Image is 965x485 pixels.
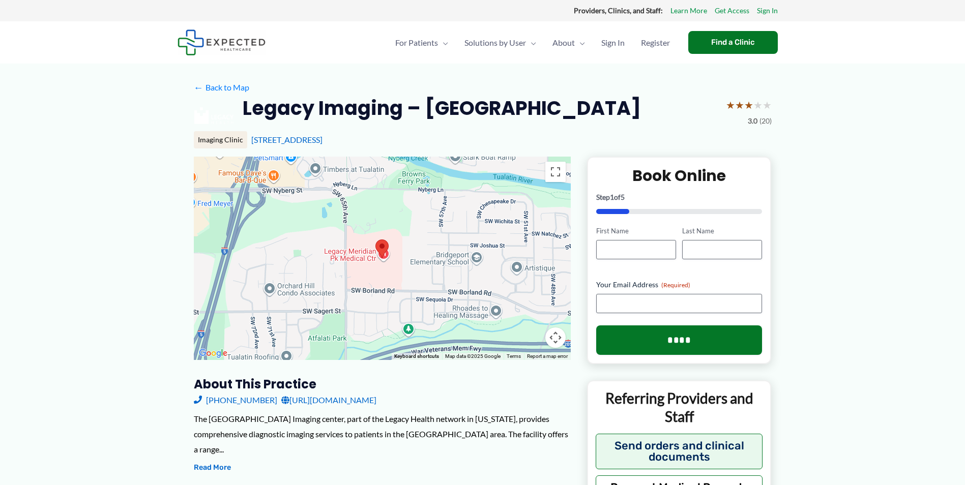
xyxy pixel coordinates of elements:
[456,25,544,60] a: Solutions by UserMenu Toggle
[670,4,707,17] a: Learn More
[575,25,585,60] span: Menu Toggle
[596,434,763,469] button: Send orders and clinical documents
[545,162,566,182] button: Toggle fullscreen view
[545,327,566,348] button: Map camera controls
[610,193,614,201] span: 1
[281,392,376,408] a: [URL][DOMAIN_NAME]
[735,96,744,114] span: ★
[726,96,735,114] span: ★
[194,462,231,474] button: Read More
[682,226,762,236] label: Last Name
[438,25,448,60] span: Menu Toggle
[526,25,536,60] span: Menu Toggle
[763,96,772,114] span: ★
[196,347,230,360] a: Open this area in Google Maps (opens a new window)
[596,194,763,201] p: Step of
[194,82,203,92] span: ←
[445,353,501,359] span: Map data ©2025 Google
[544,25,593,60] a: AboutMenu Toggle
[759,114,772,128] span: (20)
[596,226,676,236] label: First Name
[243,96,641,120] h2: Legacy Imaging – [GEOGRAPHIC_DATA]
[641,25,670,60] span: Register
[194,80,249,95] a: ←Back to Map
[596,166,763,186] h2: Book Online
[251,135,323,144] a: [STREET_ADDRESS]
[194,376,571,392] h3: About this practice
[753,96,763,114] span: ★
[507,353,521,359] a: Terms (opens in new tab)
[633,25,678,60] a: Register
[464,25,526,60] span: Solutions by User
[715,4,749,17] a: Get Access
[178,29,266,55] img: Expected Healthcare Logo - side, dark font, small
[196,347,230,360] img: Google
[194,411,571,457] div: The [GEOGRAPHIC_DATA] Imaging center, part of the Legacy Health network in [US_STATE], provides c...
[621,193,625,201] span: 5
[596,280,763,290] label: Your Email Address
[527,353,568,359] a: Report a map error
[194,392,277,408] a: [PHONE_NUMBER]
[744,96,753,114] span: ★
[552,25,575,60] span: About
[574,6,663,15] strong: Providers, Clinics, and Staff:
[757,4,778,17] a: Sign In
[601,25,625,60] span: Sign In
[387,25,678,60] nav: Primary Site Navigation
[395,25,438,60] span: For Patients
[688,31,778,54] a: Find a Clinic
[593,25,633,60] a: Sign In
[596,389,763,426] p: Referring Providers and Staff
[387,25,456,60] a: For PatientsMenu Toggle
[661,281,690,289] span: (Required)
[394,353,439,360] button: Keyboard shortcuts
[748,114,757,128] span: 3.0
[194,131,247,148] div: Imaging Clinic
